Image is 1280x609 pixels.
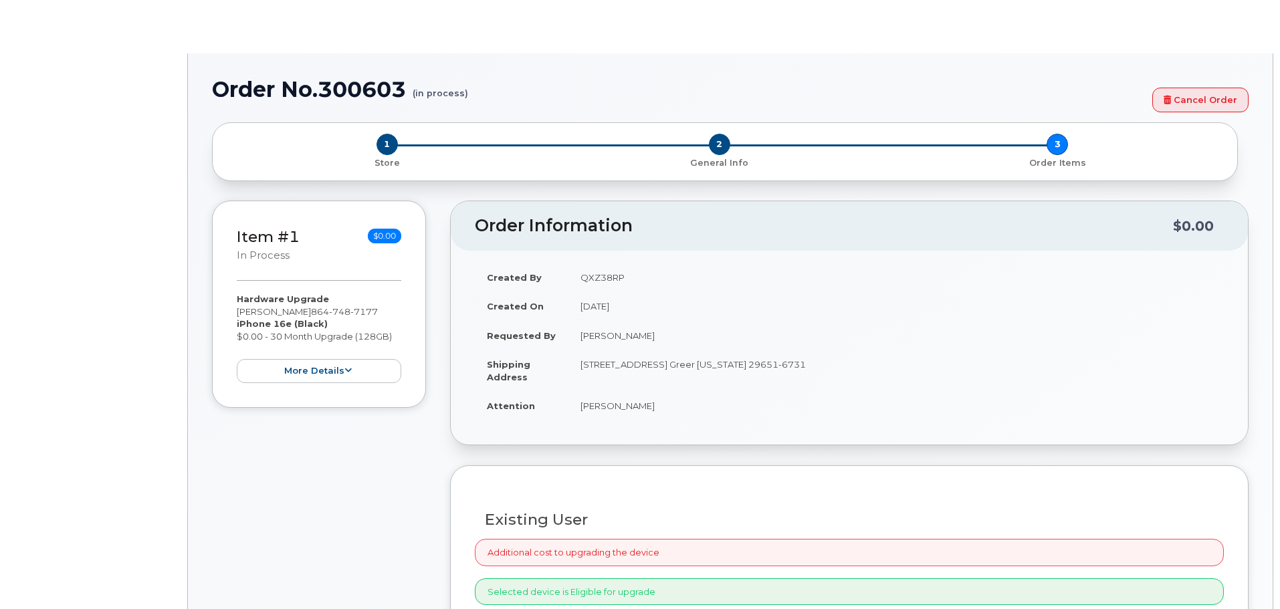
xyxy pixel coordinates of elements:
[237,227,300,246] a: Item #1
[475,539,1224,566] div: Additional cost to upgrading the device
[237,359,401,384] button: more details
[212,78,1146,101] h1: Order No.300603
[237,293,329,304] strong: Hardware Upgrade
[350,306,378,317] span: 7177
[556,157,883,169] p: General Info
[475,217,1173,235] h2: Order Information
[237,318,328,329] strong: iPhone 16e (Black)
[229,157,545,169] p: Store
[568,291,1224,321] td: [DATE]
[377,134,398,155] span: 1
[1173,213,1214,239] div: $0.00
[487,330,556,341] strong: Requested By
[413,78,468,98] small: (in process)
[568,391,1224,420] td: [PERSON_NAME]
[485,511,1214,528] h3: Existing User
[223,155,550,169] a: 1 Store
[487,400,535,411] strong: Attention
[237,293,401,383] div: [PERSON_NAME] $0.00 - 30 Month Upgrade (128GB)
[487,301,544,312] strong: Created On
[329,306,350,317] span: 748
[568,350,1224,391] td: [STREET_ADDRESS] Greer [US_STATE] 29651-6731
[487,359,530,382] strong: Shipping Address
[368,229,401,243] span: $0.00
[311,306,378,317] span: 864
[709,134,730,155] span: 2
[237,249,290,261] small: in process
[550,155,888,169] a: 2 General Info
[487,272,542,283] strong: Created By
[475,578,1224,606] div: Selected device is Eligible for upgrade
[568,263,1224,292] td: QXZ38RP
[568,321,1224,350] td: [PERSON_NAME]
[1152,88,1249,112] a: Cancel Order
